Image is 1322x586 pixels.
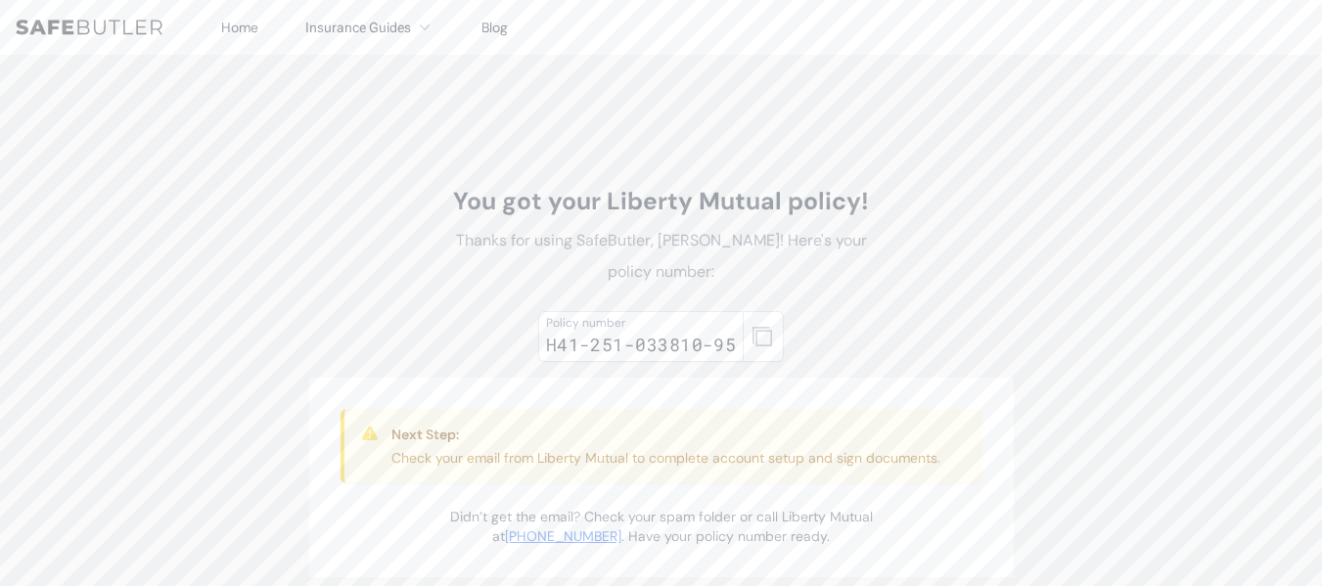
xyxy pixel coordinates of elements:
p: Check your email from Liberty Mutual to complete account setup and sign documents. [391,448,940,468]
div: H41-251-033810-95 [546,331,737,358]
h1: You got your Liberty Mutual policy! [442,186,881,217]
a: Blog [481,19,508,36]
a: [PHONE_NUMBER] [505,527,621,545]
p: Thanks for using SafeButler, [PERSON_NAME]! Here's your policy number: [442,225,881,288]
button: Insurance Guides [305,16,434,39]
a: Home [221,19,258,36]
img: SafeButler Text Logo [16,20,162,35]
h3: Next Step: [391,425,940,444]
p: Didn’t get the email? Check your spam folder or call Liberty Mutual at . Have your policy number ... [442,507,881,546]
div: Policy number [546,315,737,331]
